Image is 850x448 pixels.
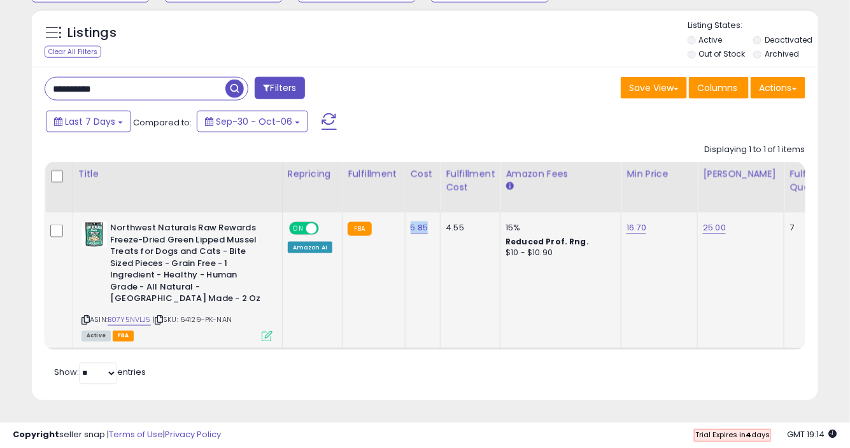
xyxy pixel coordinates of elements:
[348,167,399,181] div: Fulfillment
[446,222,490,234] div: 4.55
[67,24,117,42] h5: Listings
[317,223,337,234] span: OFF
[506,248,611,258] div: $10 - $10.90
[288,167,337,181] div: Repricing
[790,167,833,194] div: Fulfillable Quantity
[78,167,277,181] div: Title
[46,111,131,132] button: Last 7 Days
[746,430,751,440] b: 4
[621,77,687,99] button: Save View
[506,222,611,234] div: 15%
[751,77,805,99] button: Actions
[703,221,726,234] a: 25.00
[108,315,151,326] a: B07Y5NVLJ5
[790,222,829,234] div: 7
[446,167,495,194] div: Fulfillment Cost
[197,111,308,132] button: Sep-30 - Oct-06
[13,428,59,440] strong: Copyright
[133,116,192,129] span: Compared to:
[81,222,107,248] img: 51+oLRzdjAL._SL40_.jpg
[699,48,746,59] label: Out of Stock
[110,222,265,308] b: Northwest Naturals Raw Rewards Freeze-Dried Green Lipped Mussel Treats for Dogs and Cats - Bite S...
[688,20,818,32] p: Listing States:
[109,428,163,440] a: Terms of Use
[627,167,692,181] div: Min Price
[153,315,232,325] span: | SKU: 64129-PK-NAN
[65,115,115,128] span: Last 7 Days
[288,242,332,253] div: Amazon AI
[697,81,737,94] span: Columns
[765,34,812,45] label: Deactivated
[689,77,749,99] button: Columns
[506,167,616,181] div: Amazon Fees
[290,223,306,234] span: ON
[216,115,292,128] span: Sep-30 - Oct-06
[54,367,146,379] span: Show: entries
[506,236,589,247] b: Reduced Prof. Rng.
[45,46,101,58] div: Clear All Filters
[113,331,134,342] span: FBA
[703,167,779,181] div: [PERSON_NAME]
[411,221,429,234] a: 5.85
[411,167,436,181] div: Cost
[788,428,837,440] span: 2025-10-14 19:14 GMT
[627,221,646,234] a: 16.70
[81,331,111,342] span: All listings currently available for purchase on Amazon
[704,144,805,156] div: Displaying 1 to 1 of 1 items
[765,48,799,59] label: Archived
[506,181,513,192] small: Amazon Fees.
[699,34,723,45] label: Active
[695,430,770,440] span: Trial Expires in days
[255,77,304,99] button: Filters
[81,222,273,340] div: ASIN:
[348,222,371,236] small: FBA
[165,428,221,440] a: Privacy Policy
[13,429,221,441] div: seller snap | |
